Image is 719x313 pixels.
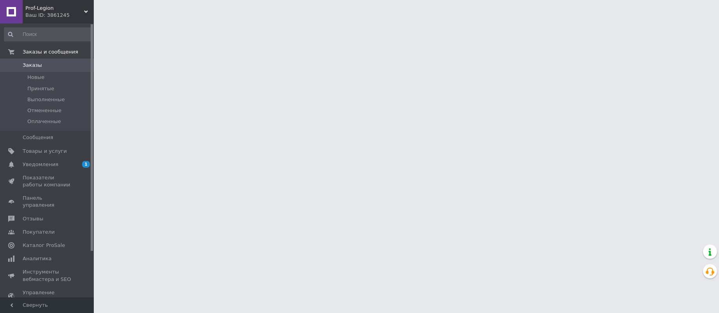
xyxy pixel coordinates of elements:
span: Prof-Legion [25,5,84,12]
span: Каталог ProSale [23,242,65,249]
span: Принятые [27,85,54,92]
span: 1 [82,161,90,168]
span: Панель управления [23,195,72,209]
span: Заказы [23,62,42,69]
span: Выполненные [27,96,65,103]
span: Отмененные [27,107,61,114]
span: Показатели работы компании [23,174,72,188]
span: Сообщения [23,134,53,141]
span: Заказы и сообщения [23,48,78,55]
span: Аналитика [23,255,52,262]
span: Новые [27,74,45,81]
input: Поиск [4,27,92,41]
span: Управление сайтом [23,289,72,303]
span: Уведомления [23,161,58,168]
div: Ваш ID: 3861245 [25,12,94,19]
span: Инструменты вебмастера и SEO [23,268,72,283]
span: Покупатели [23,229,55,236]
span: Отзывы [23,215,43,222]
span: Товары и услуги [23,148,67,155]
span: Оплаченные [27,118,61,125]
